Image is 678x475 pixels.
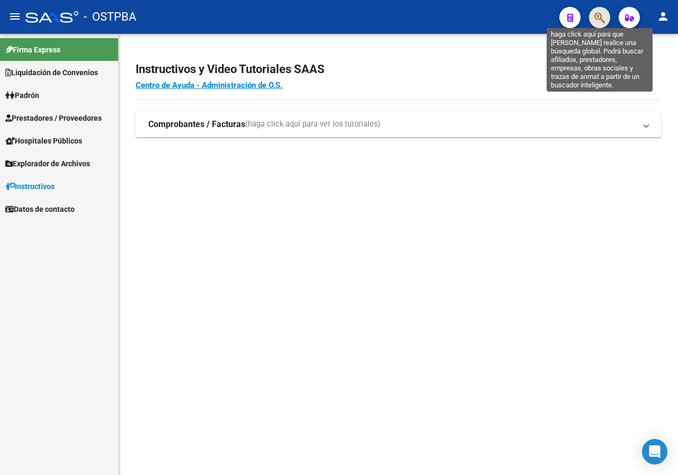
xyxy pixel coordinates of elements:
[136,80,282,90] a: Centro de Ayuda - Administración de O.S.
[8,10,21,23] mat-icon: menu
[136,112,661,137] mat-expansion-panel-header: Comprobantes / Facturas(haga click aquí para ver los tutoriales)
[84,5,136,29] span: - OSTPBA
[5,203,75,215] span: Datos de contacto
[148,119,245,130] strong: Comprobantes / Facturas
[5,135,82,147] span: Hospitales Públicos
[5,112,102,124] span: Prestadores / Proveedores
[5,44,60,56] span: Firma Express
[136,59,661,79] h2: Instructivos y Video Tutoriales SAAS
[245,119,380,130] span: (haga click aquí para ver los tutoriales)
[5,181,55,192] span: Instructivos
[642,439,667,464] div: Open Intercom Messenger
[5,67,98,78] span: Liquidación de Convenios
[5,89,39,101] span: Padrón
[657,10,670,23] mat-icon: person
[5,158,90,169] span: Explorador de Archivos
